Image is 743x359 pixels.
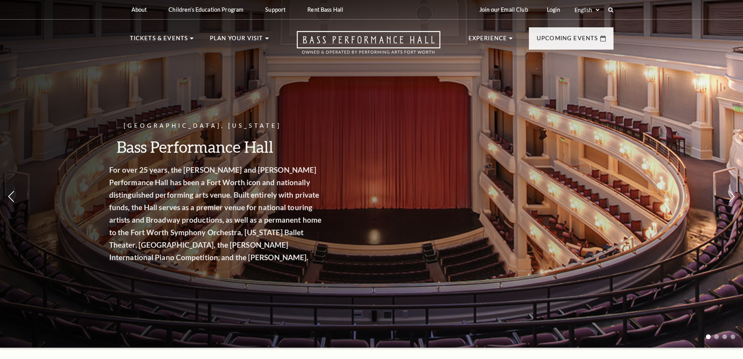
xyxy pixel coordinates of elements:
[127,165,339,262] strong: For over 25 years, the [PERSON_NAME] and [PERSON_NAME] Performance Hall has been a Fort Worth ico...
[131,6,147,13] p: About
[573,6,601,14] select: Select:
[130,34,188,48] p: Tickets & Events
[127,121,341,131] p: [GEOGRAPHIC_DATA], [US_STATE]
[307,6,343,13] p: Rent Bass Hall
[265,6,285,13] p: Support
[127,137,341,157] h3: Bass Performance Hall
[468,34,507,48] p: Experience
[210,34,263,48] p: Plan Your Visit
[168,6,243,13] p: Children's Education Program
[537,34,598,48] p: Upcoming Events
